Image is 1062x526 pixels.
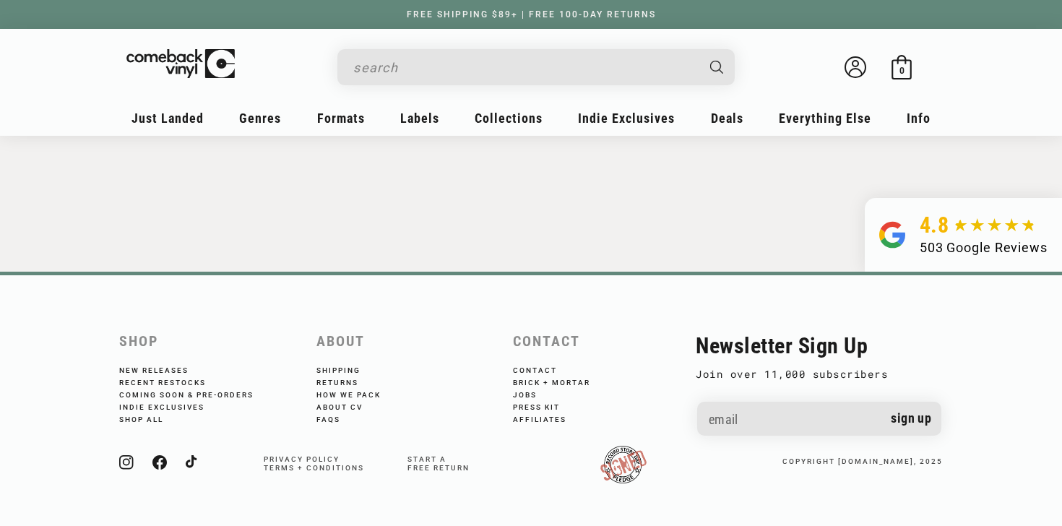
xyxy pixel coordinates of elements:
[696,333,943,358] h2: Newsletter Sign Up
[353,53,696,82] input: search
[711,111,743,126] span: Deals
[697,402,941,439] input: Email
[513,375,610,387] a: Brick + Mortar
[264,464,364,472] a: Terms + Conditions
[317,111,365,126] span: Formats
[513,412,586,424] a: Affiliates
[907,111,931,126] span: Info
[920,212,949,238] span: 4.8
[316,333,499,350] h2: About
[953,218,1036,233] img: star5.svg
[513,400,579,412] a: Press Kit
[513,387,556,400] a: Jobs
[316,412,360,424] a: FAQs
[119,333,302,350] h2: Shop
[696,366,943,383] p: Join over 11,000 subscribers
[131,111,204,126] span: Just Landed
[337,49,735,85] div: Search
[899,65,905,76] span: 0
[239,111,281,126] span: Genres
[600,446,647,483] img: RSDPledgeSigned-updated.png
[879,212,905,257] img: Group.svg
[865,198,1062,272] a: 4.8 503 Google Reviews
[119,375,225,387] a: Recent Restocks
[316,400,382,412] a: About CV
[513,333,696,350] h2: Contact
[407,455,470,472] a: Start afree return
[126,49,235,79] img: ComebackVinyl.com
[400,111,439,126] span: Labels
[119,366,208,375] a: New Releases
[264,455,340,463] a: Privacy Policy
[407,455,470,472] span: Start a free return
[316,366,380,375] a: Shipping
[920,238,1048,257] div: 503 Google Reviews
[513,366,577,375] a: Contact
[392,9,670,20] a: FREE SHIPPING $89+ | FREE 100-DAY RETURNS
[782,457,943,465] small: copyright [DOMAIN_NAME], 2025
[779,111,871,126] span: Everything Else
[475,111,543,126] span: Collections
[316,375,378,387] a: Returns
[881,402,943,436] button: Sign up
[119,387,273,400] a: Coming Soon & Pre-Orders
[119,400,224,412] a: Indie Exclusives
[698,49,737,85] button: Search
[119,412,183,424] a: Shop All
[316,387,400,400] a: How We Pack
[578,111,675,126] span: Indie Exclusives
